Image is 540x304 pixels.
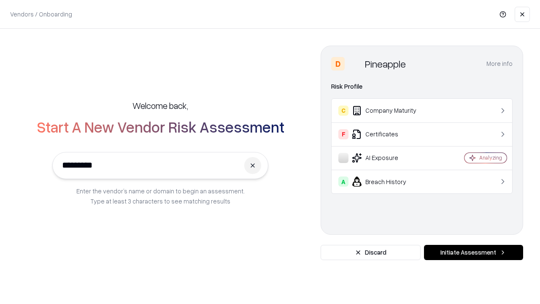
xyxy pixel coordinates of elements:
[338,176,348,187] div: A
[338,106,348,116] div: C
[338,106,439,116] div: Company Maturity
[331,57,345,71] div: D
[338,176,439,187] div: Breach History
[338,129,439,139] div: Certificates
[338,129,348,139] div: F
[486,56,513,71] button: More info
[76,186,245,206] p: Enter the vendor’s name or domain to begin an assessment. Type at least 3 characters to see match...
[132,100,188,111] h5: Welcome back,
[37,118,284,135] h2: Start A New Vendor Risk Assessment
[479,154,502,161] div: Analyzing
[338,153,439,163] div: AI Exposure
[348,57,362,71] img: Pineapple
[424,245,523,260] button: Initiate Assessment
[321,245,421,260] button: Discard
[365,57,406,71] div: Pineapple
[331,81,513,92] div: Risk Profile
[10,10,72,19] p: Vendors / Onboarding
